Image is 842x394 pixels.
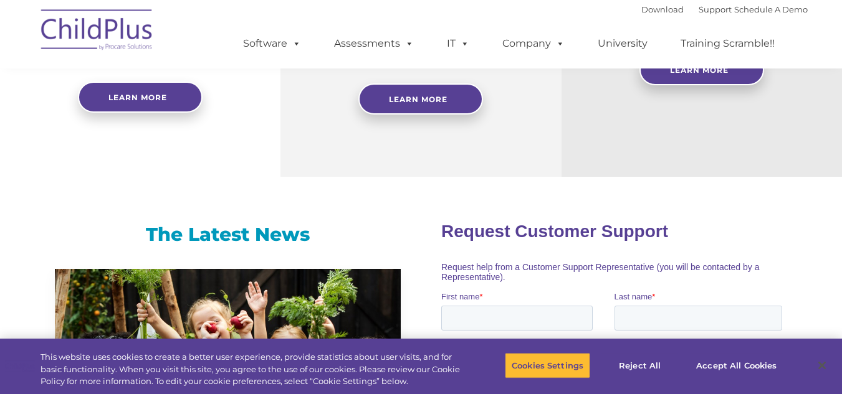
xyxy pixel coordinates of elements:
a: Schedule A Demo [734,4,808,14]
span: Phone number [173,133,226,143]
font: | [641,4,808,14]
button: Reject All [601,352,679,378]
a: Support [699,4,732,14]
a: Assessments [322,31,426,56]
a: IT [434,31,482,56]
span: Learn More [389,95,447,104]
a: Software [231,31,313,56]
span: Learn more [108,93,167,102]
a: Company [490,31,577,56]
a: Learn more [78,82,203,113]
button: Accept All Cookies [689,352,783,378]
button: Cookies Settings [505,352,590,378]
button: Close [808,352,836,379]
span: Learn More [670,65,729,75]
img: ChildPlus by Procare Solutions [35,1,160,63]
a: Training Scramble!! [668,31,787,56]
a: Learn More [639,54,764,85]
a: University [585,31,660,56]
a: Learn More [358,83,483,115]
div: This website uses cookies to create a better user experience, provide statistics about user visit... [41,351,463,388]
h3: The Latest News [55,222,401,247]
a: Download [641,4,684,14]
span: Last name [173,82,211,91]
